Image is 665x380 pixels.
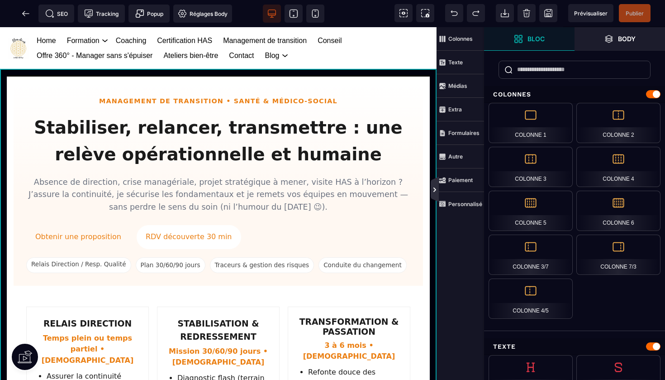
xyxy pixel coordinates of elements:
a: Formation [67,6,100,21]
span: Voir mobile [306,5,324,23]
h3: RELAIS DIRECTION [37,290,138,303]
a: Home [37,6,56,21]
span: Capture d'écran [416,4,434,22]
span: Enregistrer [539,4,557,22]
strong: Médias [448,82,467,89]
a: Ateliers bien-être [163,21,218,36]
div: Management de transition • Santé & Médico-social [26,69,410,79]
span: Voir bureau [263,5,281,23]
span: Formulaires [437,121,484,145]
span: Autre [437,145,484,168]
strong: Formulaires [448,130,480,136]
strong: Body [618,35,636,42]
strong: Texte [448,59,463,66]
strong: Autre [448,153,463,160]
p: Mission 30/60/90 jours • [DEMOGRAPHIC_DATA] [167,319,269,342]
a: Conseil [318,6,342,21]
span: Réglages Body [178,9,228,18]
div: Colonne 3/7 [489,235,573,275]
span: Voir les composants [394,4,413,22]
a: RDV découverte 30 min [137,198,241,222]
span: Popup [135,9,163,18]
div: Colonnes [484,86,665,103]
strong: Colonnes [448,35,473,42]
div: Colonne 1 [489,103,573,143]
span: Publier [626,10,644,17]
span: Ouvrir les calques [575,27,665,51]
span: Paiement [437,168,484,192]
span: Texte [437,51,484,74]
h3: STABILISATION & REDRESSEMENT [167,290,269,316]
li: Diagnostic flash (terrain + documentaire + indicateurs) [177,346,269,379]
a: Offre 360° - Manager sans s'épuiser [37,21,152,36]
span: Afficher les vues [484,177,493,204]
span: Code de suivi [78,5,125,23]
p: Temps plein ou temps partiel • [DEMOGRAPHIC_DATA] [37,306,138,339]
span: Tracking [84,9,119,18]
span: SEO [45,9,68,18]
span: Aperçu [568,4,613,22]
span: Importer [496,4,514,22]
h1: Stabiliser, relancer, transmettre : une relève opérationnelle et humaine [26,87,410,141]
span: Défaire [445,4,463,22]
span: Nettoyage [518,4,536,22]
span: Retour [17,5,35,23]
div: Colonne 2 [576,103,660,143]
div: Colonne 3 [489,147,573,187]
span: Rétablir [467,4,485,22]
a: Blog [265,21,279,36]
a: Contact [229,21,254,36]
a: Certification HAS [157,6,212,21]
a: Obtenir une proposition [26,198,130,222]
span: Ouvrir les blocs [484,27,575,51]
a: Coaching [116,6,147,21]
span: Traceurs & gestion des risques [210,230,314,246]
strong: Personnalisé [448,201,482,207]
strong: Bloc [527,35,545,42]
span: Prévisualiser [574,10,608,17]
span: Plan 30/60/90 jours [136,230,205,246]
span: Personnalisé [437,192,484,216]
div: Colonne 5 [489,191,573,231]
span: Favicon [173,5,232,23]
span: Colonnes [437,27,484,51]
span: Extra [437,98,484,121]
p: Absence de direction, crise managériale, projet stratégique à mener, visite HAS à l’horizon ? J’a... [26,149,410,186]
span: Voir tablette [285,5,303,23]
div: Colonne 4 [576,147,660,187]
span: Médias [437,74,484,98]
h3: TRANSFORMATION & PASSATION [298,290,400,310]
img: https://sasu-fleur-de-vie.metaforma.io/home [8,10,29,32]
div: Colonne 6 [576,191,660,231]
strong: Extra [448,106,462,113]
a: Management de transition [223,6,307,21]
div: Colonne 7/3 [576,235,660,275]
strong: Paiement [448,177,473,183]
span: Créer une alerte modale [128,5,170,23]
span: Enregistrer le contenu [619,4,651,22]
div: Texte [484,338,665,355]
div: Colonne 4/5 [489,279,573,319]
p: 3 à 6 mois • [DEMOGRAPHIC_DATA] [298,313,400,336]
span: Relais Direction / Resp. Qualité [26,230,131,246]
span: Métadata SEO [38,5,74,23]
span: Conduite du changement [318,230,407,246]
